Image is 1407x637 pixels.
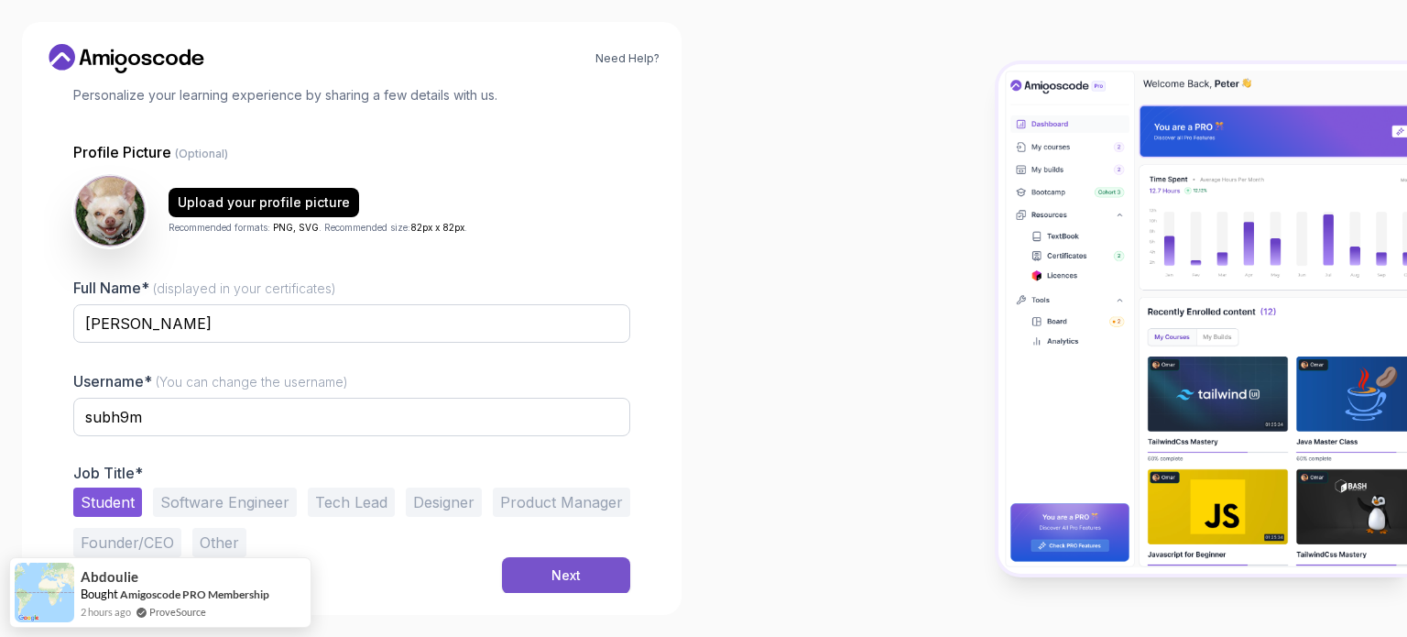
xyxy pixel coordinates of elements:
a: Need Help? [595,51,660,66]
div: Upload your profile picture [178,193,350,212]
button: Other [192,528,246,557]
p: Personalize your learning experience by sharing a few details with us. [73,86,630,104]
label: Username* [73,372,348,390]
span: (displayed in your certificates) [153,280,336,296]
img: provesource social proof notification image [15,563,74,622]
a: Home link [44,44,209,73]
input: Enter your Username [73,398,630,436]
button: Next [502,557,630,594]
label: Full Name* [73,279,336,297]
button: Product Manager [493,488,630,517]
a: ProveSource [149,604,206,620]
p: Recommended formats: . Recommended size: . [169,221,467,235]
img: Amigoscode Dashboard [998,64,1407,574]
p: Profile Picture [73,141,630,163]
button: Upload your profile picture [169,188,359,217]
div: Next [551,566,581,585]
span: 2 hours ago [81,604,131,620]
a: Amigoscode PRO Membership [120,588,269,601]
img: user profile image [74,175,146,247]
span: (You can change the username) [156,374,348,390]
span: Bought [81,587,118,601]
button: Student [73,488,142,517]
span: (Optional) [175,147,228,160]
button: Founder/CEO [73,528,181,557]
p: Job Title* [73,464,630,482]
span: Abdoulie [81,569,138,585]
span: PNG, SVG [273,222,319,233]
button: Software Engineer [153,488,297,517]
button: Tech Lead [308,488,395,517]
span: 82px x 82px [410,222,464,233]
button: Designer [406,488,482,517]
input: Enter your Full Name [73,304,630,343]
